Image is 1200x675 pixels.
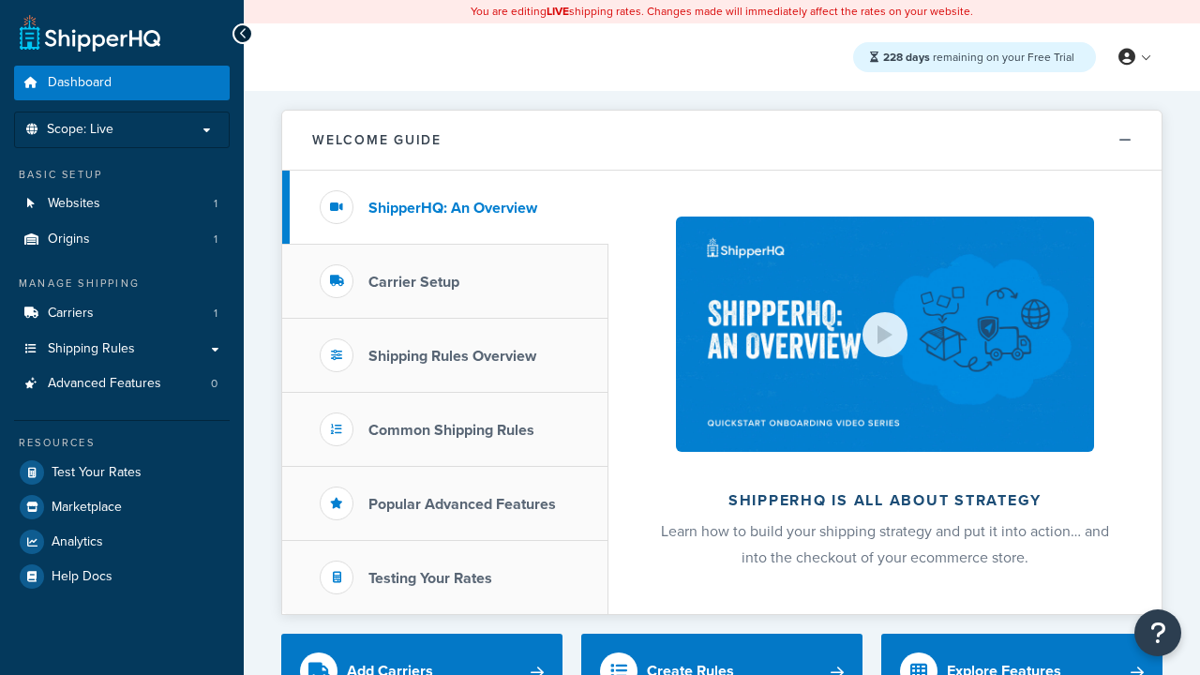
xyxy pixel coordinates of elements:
[214,232,217,247] span: 1
[52,534,103,550] span: Analytics
[14,187,230,221] a: Websites1
[214,196,217,212] span: 1
[368,274,459,291] h3: Carrier Setup
[48,341,135,357] span: Shipping Rules
[547,3,569,20] b: LIVE
[14,456,230,489] a: Test Your Rates
[48,376,161,392] span: Advanced Features
[883,49,1074,66] span: remaining on your Free Trial
[14,490,230,524] a: Marketplace
[14,435,230,451] div: Resources
[14,367,230,401] a: Advanced Features0
[1134,609,1181,656] button: Open Resource Center
[14,296,230,331] a: Carriers1
[658,492,1112,509] h2: ShipperHQ is all about strategy
[14,367,230,401] li: Advanced Features
[52,569,112,585] span: Help Docs
[14,187,230,221] li: Websites
[14,296,230,331] li: Carriers
[14,66,230,100] a: Dashboard
[14,525,230,559] a: Analytics
[211,376,217,392] span: 0
[368,200,537,217] h3: ShipperHQ: An Overview
[52,465,142,481] span: Test Your Rates
[14,167,230,183] div: Basic Setup
[368,348,536,365] h3: Shipping Rules Overview
[52,500,122,516] span: Marketplace
[48,232,90,247] span: Origins
[14,560,230,593] a: Help Docs
[14,332,230,367] a: Shipping Rules
[883,49,930,66] strong: 228 days
[368,496,556,513] h3: Popular Advanced Features
[48,196,100,212] span: Websites
[312,133,442,147] h2: Welcome Guide
[676,217,1094,452] img: ShipperHQ is all about strategy
[14,222,230,257] li: Origins
[14,222,230,257] a: Origins1
[368,570,492,587] h3: Testing Your Rates
[214,306,217,322] span: 1
[14,276,230,292] div: Manage Shipping
[48,306,94,322] span: Carriers
[368,422,534,439] h3: Common Shipping Rules
[282,111,1162,171] button: Welcome Guide
[47,122,113,138] span: Scope: Live
[48,75,112,91] span: Dashboard
[661,520,1109,568] span: Learn how to build your shipping strategy and put it into action… and into the checkout of your e...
